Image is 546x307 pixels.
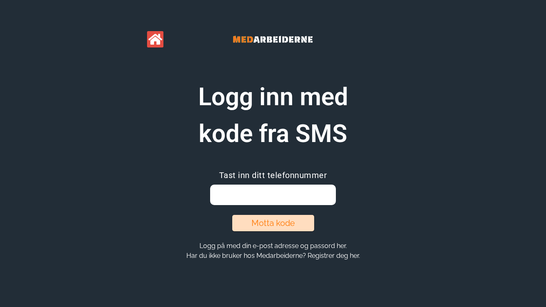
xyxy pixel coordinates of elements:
[211,25,334,54] img: Banner
[219,170,327,180] span: Tast inn ditt telefonnummer
[184,251,362,260] button: Har du ikke bruker hos Medarbeiderne? Registrer deg her.
[232,215,314,231] button: Motta kode
[197,242,349,250] button: Logg på med din e-post adresse og passord her.
[171,79,376,152] h1: Logg inn med kode fra SMS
